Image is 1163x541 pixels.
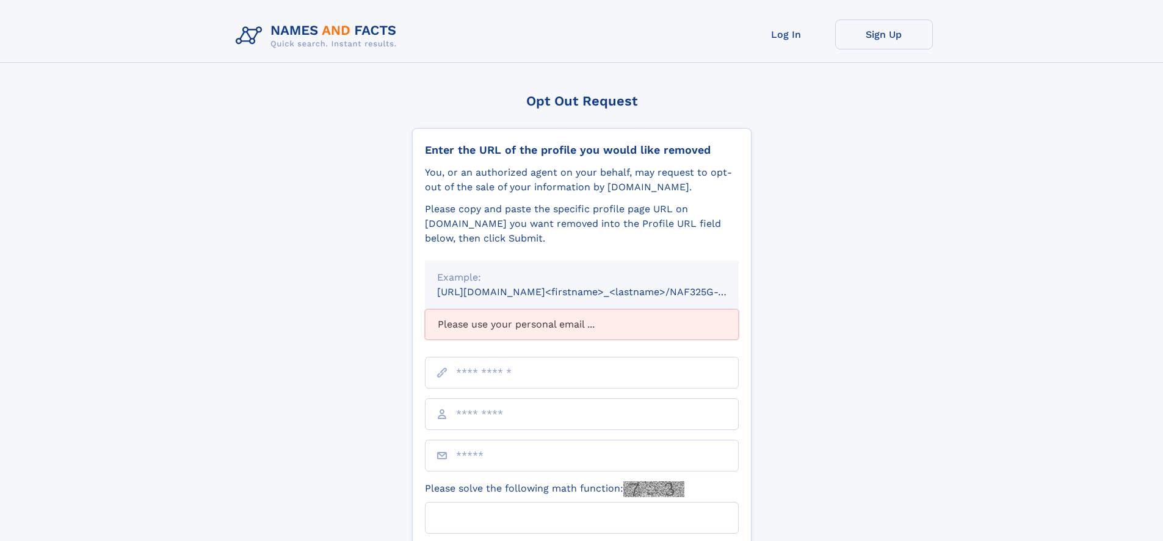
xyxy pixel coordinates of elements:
a: Sign Up [835,20,933,49]
label: Please solve the following math function: [425,481,684,497]
div: Please copy and paste the specific profile page URL on [DOMAIN_NAME] you want removed into the Pr... [425,202,739,246]
div: Enter the URL of the profile you would like removed [425,143,739,157]
div: Please use your personal email ... [425,309,739,340]
small: [URL][DOMAIN_NAME]<firstname>_<lastname>/NAF325G-xxxxxxxx [437,286,762,298]
a: Log In [737,20,835,49]
div: You, or an authorized agent on your behalf, may request to opt-out of the sale of your informatio... [425,165,739,195]
img: Logo Names and Facts [231,20,407,52]
div: Example: [437,270,726,285]
div: Opt Out Request [412,93,752,109]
